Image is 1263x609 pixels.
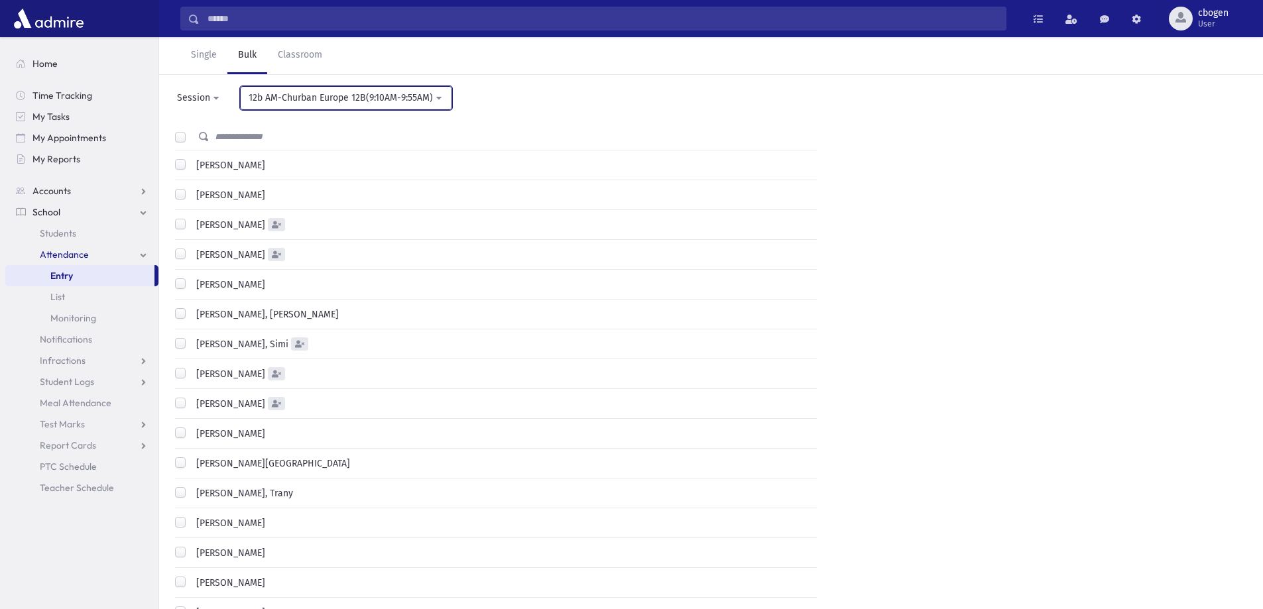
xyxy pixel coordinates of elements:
span: My Reports [32,153,80,165]
span: Students [40,227,76,239]
label: [PERSON_NAME] [191,248,265,262]
label: [PERSON_NAME] [191,576,265,590]
span: Accounts [32,185,71,197]
span: PTC Schedule [40,461,97,472]
button: 12b AM-Churban Europe 12B(9:10AM-9:55AM) [240,86,452,110]
button: Session [168,86,229,110]
label: [PERSON_NAME] [191,546,265,560]
a: Report Cards [5,435,158,456]
a: Entry [5,265,154,286]
a: Monitoring [5,307,158,329]
a: Teacher Schedule [5,477,158,498]
span: School [32,206,60,218]
a: Infractions [5,350,158,371]
label: [PERSON_NAME] [191,427,265,441]
span: Monitoring [50,312,96,324]
a: My Appointments [5,127,158,148]
a: Students [5,223,158,244]
span: My Appointments [32,132,106,144]
a: Time Tracking [5,85,158,106]
a: Test Marks [5,414,158,435]
span: Time Tracking [32,89,92,101]
a: Home [5,53,158,74]
a: List [5,286,158,307]
div: 12b AM-Churban Europe 12B(9:10AM-9:55AM) [249,91,433,105]
span: Notifications [40,333,92,345]
span: Report Cards [40,439,96,451]
input: Search [200,7,1006,30]
label: [PERSON_NAME] [191,516,265,530]
label: [PERSON_NAME], Simi [191,337,288,351]
label: [PERSON_NAME] [191,278,265,292]
a: Meal Attendance [5,392,158,414]
span: My Tasks [32,111,70,123]
label: [PERSON_NAME], Trany [191,486,293,500]
label: [PERSON_NAME], [PERSON_NAME] [191,307,339,321]
span: User [1198,19,1229,29]
a: PTC Schedule [5,456,158,477]
a: Attendance [5,244,158,265]
label: [PERSON_NAME] [191,367,265,381]
span: Entry [50,270,73,282]
a: My Reports [5,148,158,170]
a: Notifications [5,329,158,350]
label: [PERSON_NAME] [191,218,265,232]
a: Single [180,37,227,74]
a: Classroom [267,37,333,74]
label: [PERSON_NAME][GEOGRAPHIC_DATA] [191,457,350,471]
span: Attendance [40,249,89,260]
a: School [5,201,158,223]
span: Student Logs [40,376,94,388]
span: Home [32,58,58,70]
span: List [50,291,65,303]
a: Student Logs [5,371,158,392]
span: Teacher Schedule [40,482,114,494]
span: Infractions [40,355,86,366]
label: [PERSON_NAME] [191,188,265,202]
a: Bulk [227,37,267,74]
label: [PERSON_NAME] [191,397,265,411]
a: Accounts [5,180,158,201]
div: Session [177,91,210,105]
label: [PERSON_NAME] [191,158,265,172]
a: My Tasks [5,106,158,127]
img: AdmirePro [11,5,87,32]
span: cbogen [1198,8,1229,19]
span: Test Marks [40,418,85,430]
span: Meal Attendance [40,397,111,409]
